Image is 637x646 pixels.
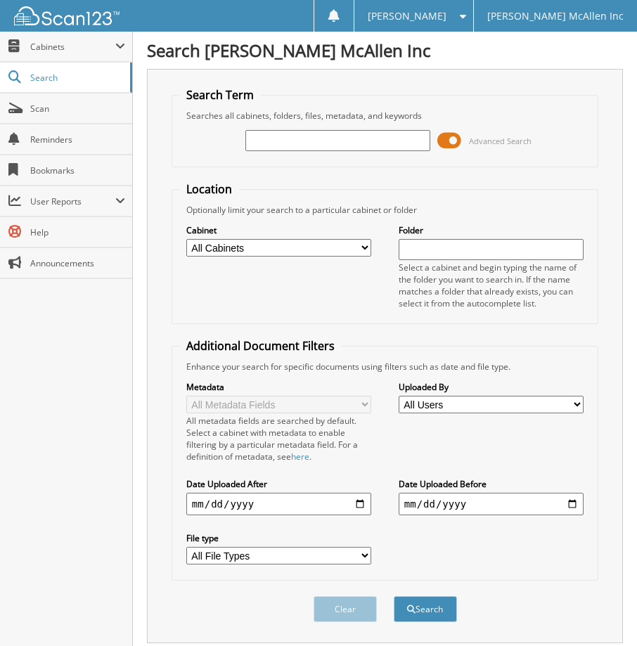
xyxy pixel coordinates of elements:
span: Help [30,226,125,238]
div: All metadata fields are searched by default. Select a cabinet with metadata to enable filtering b... [186,415,371,463]
img: scan123-logo-white.svg [14,6,120,25]
span: Advanced Search [469,136,532,146]
label: Metadata [186,381,371,393]
iframe: Chat Widget [567,579,637,646]
a: here [291,451,309,463]
span: Bookmarks [30,164,125,176]
input: start [186,493,371,515]
label: Date Uploaded After [186,478,371,490]
span: Announcements [30,257,125,269]
button: Search [394,596,457,622]
label: Folder [399,224,584,236]
label: Date Uploaded Before [399,478,584,490]
span: Reminders [30,134,125,146]
div: Enhance your search for specific documents using filters such as date and file type. [179,361,591,373]
span: User Reports [30,195,115,207]
legend: Location [179,181,239,197]
label: Cabinet [186,224,371,236]
span: [PERSON_NAME] [368,12,446,20]
div: Select a cabinet and begin typing the name of the folder you want to search in. If the name match... [399,261,584,309]
div: Searches all cabinets, folders, files, metadata, and keywords [179,110,591,122]
span: Search [30,72,123,84]
legend: Search Term [179,87,261,103]
span: Scan [30,103,125,115]
label: File type [186,532,371,544]
legend: Additional Document Filters [179,338,342,354]
button: Clear [314,596,377,622]
h1: Search [PERSON_NAME] McAllen Inc [147,39,623,62]
span: [PERSON_NAME] McAllen Inc [487,12,624,20]
input: end [399,493,584,515]
label: Uploaded By [399,381,584,393]
span: Cabinets [30,41,115,53]
div: Optionally limit your search to a particular cabinet or folder [179,204,591,216]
